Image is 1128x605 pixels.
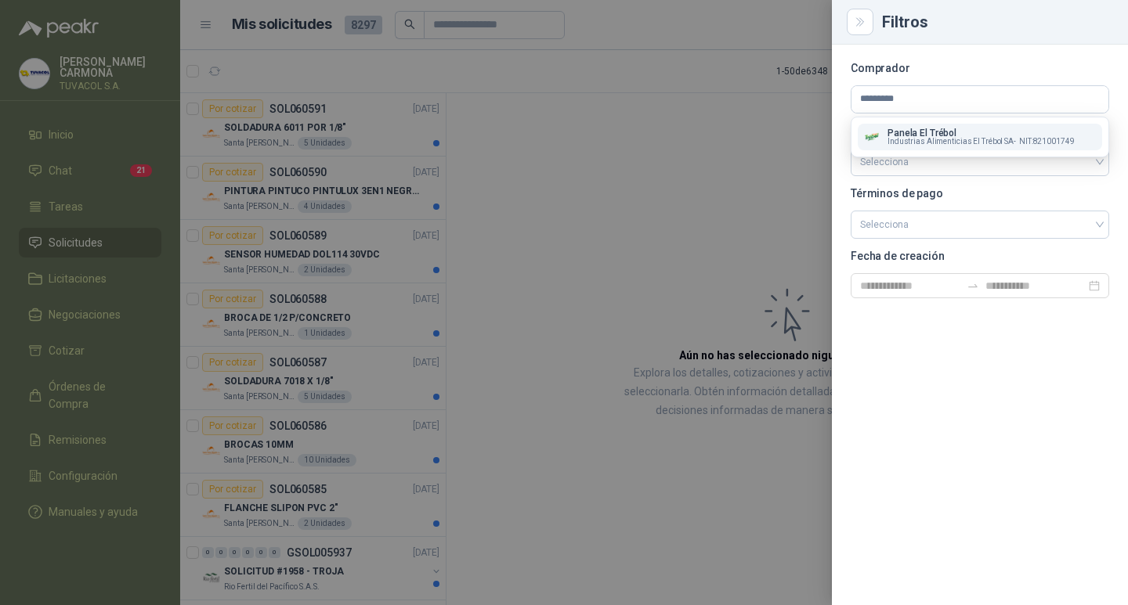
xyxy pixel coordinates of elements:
p: Comprador [851,63,1109,73]
div: Filtros [882,14,1109,30]
p: Términos de pago [851,189,1109,198]
img: Company Logo [864,128,881,146]
p: Panela El Trébol [888,128,1075,138]
p: Fecha de creación [851,251,1109,261]
span: NIT : 821001749 [1019,138,1075,146]
span: Industrias Alimenticias El Trébol SA - [888,138,1016,146]
span: to [967,279,979,292]
span: swap-right [967,279,979,292]
button: Close [851,13,869,31]
button: Company LogoPanela El TrébolIndustrias Alimenticias El Trébol SA-NIT:821001749 [858,124,1102,150]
